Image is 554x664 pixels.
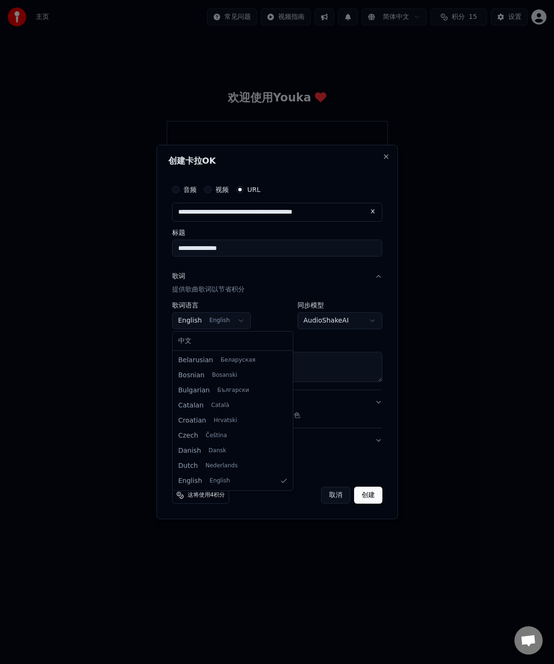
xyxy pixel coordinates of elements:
span: English [178,476,202,486]
span: Čeština [206,432,227,440]
span: Hrvatski [214,417,237,424]
span: Български [217,387,249,394]
span: Català [211,402,229,409]
span: Danish [178,446,201,456]
span: Bulgarian [178,386,210,395]
span: Bosanski [212,372,237,379]
span: Belarusian [178,356,213,365]
span: Catalan [178,401,204,410]
span: Nederlands [206,462,238,470]
span: Croatian [178,416,206,425]
span: Беларуская [221,357,256,364]
span: Dutch [178,461,198,471]
span: 中文 [178,336,191,346]
span: Czech [178,431,198,440]
span: English [210,477,230,485]
span: Bosnian [178,371,205,380]
span: Dansk [208,447,226,455]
